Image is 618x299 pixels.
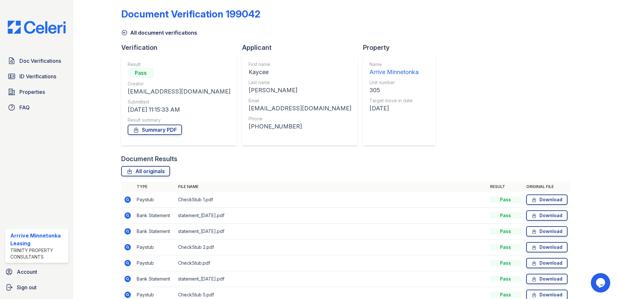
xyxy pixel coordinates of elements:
[5,85,68,98] a: Properties
[490,260,521,266] div: Pass
[128,99,230,105] div: Submitted
[134,271,176,287] td: Bank Statement
[490,292,521,298] div: Pass
[526,210,568,221] a: Download
[526,226,568,237] a: Download
[176,224,487,239] td: statement_[DATE].pdf
[249,116,351,122] div: Phone
[363,43,441,52] div: Property
[176,239,487,255] td: CheckStub 2.pdf
[121,29,197,37] a: All document verifications
[128,68,154,78] div: Pass
[17,283,37,291] span: Sign out
[526,194,568,205] a: Download
[17,268,37,276] span: Account
[10,232,66,247] div: Arrrive Minnetonka Leasing
[176,192,487,208] td: CheckStub 1.pdf
[121,43,242,52] div: Verification
[5,54,68,67] a: Doc Verifications
[121,154,177,163] div: Document Results
[134,224,176,239] td: Bank Statement
[249,68,351,77] div: Kaycee
[487,182,524,192] th: Result
[490,196,521,203] div: Pass
[5,70,68,83] a: ID Verifications
[10,247,66,260] div: Trinity Property Consultants
[134,255,176,271] td: Paystub
[526,274,568,284] a: Download
[249,97,351,104] div: Email
[526,258,568,268] a: Download
[19,88,45,96] span: Properties
[128,87,230,96] div: [EMAIL_ADDRESS][DOMAIN_NAME]
[369,68,419,77] div: Arrive Minnetonka
[134,208,176,224] td: Bank Statement
[490,212,521,219] div: Pass
[134,192,176,208] td: Paystub
[5,101,68,114] a: FAQ
[134,182,176,192] th: Type
[176,271,487,287] td: statement_[DATE].pdf
[242,43,363,52] div: Applicant
[249,61,351,68] div: First name
[3,281,71,294] a: Sign out
[176,255,487,271] td: CheckStub.pdf
[369,97,419,104] div: Target move in date
[249,122,351,131] div: [PHONE_NUMBER]
[369,61,419,77] a: Name Arrive Minnetonka
[490,244,521,250] div: Pass
[121,8,261,20] div: Document Verification 199042
[128,117,230,123] div: Result summary
[128,105,230,114] div: [DATE] 11:15:33 AM
[369,104,419,113] div: [DATE]
[3,21,71,34] img: CE_Logo_Blue-a8612792a0a2168367f1c8372b55b34899dd931a85d93a1a3d3e32e68fde9ad4.png
[19,104,30,111] span: FAQ
[526,242,568,252] a: Download
[176,182,487,192] th: File name
[176,208,487,224] td: statement_[DATE].pdf
[524,182,570,192] th: Original file
[490,228,521,235] div: Pass
[121,166,170,176] a: All originals
[128,125,182,135] a: Summary PDF
[369,86,419,95] div: 305
[369,79,419,86] div: Unit number
[19,72,56,80] span: ID Verifications
[249,86,351,95] div: [PERSON_NAME]
[249,79,351,86] div: Last name
[249,104,351,113] div: [EMAIL_ADDRESS][DOMAIN_NAME]
[3,265,71,278] a: Account
[128,81,230,87] div: Creator
[369,61,419,68] div: Name
[591,273,612,293] iframe: chat widget
[128,61,230,68] div: Result
[134,239,176,255] td: Paystub
[19,57,61,65] span: Doc Verifications
[490,276,521,282] div: Pass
